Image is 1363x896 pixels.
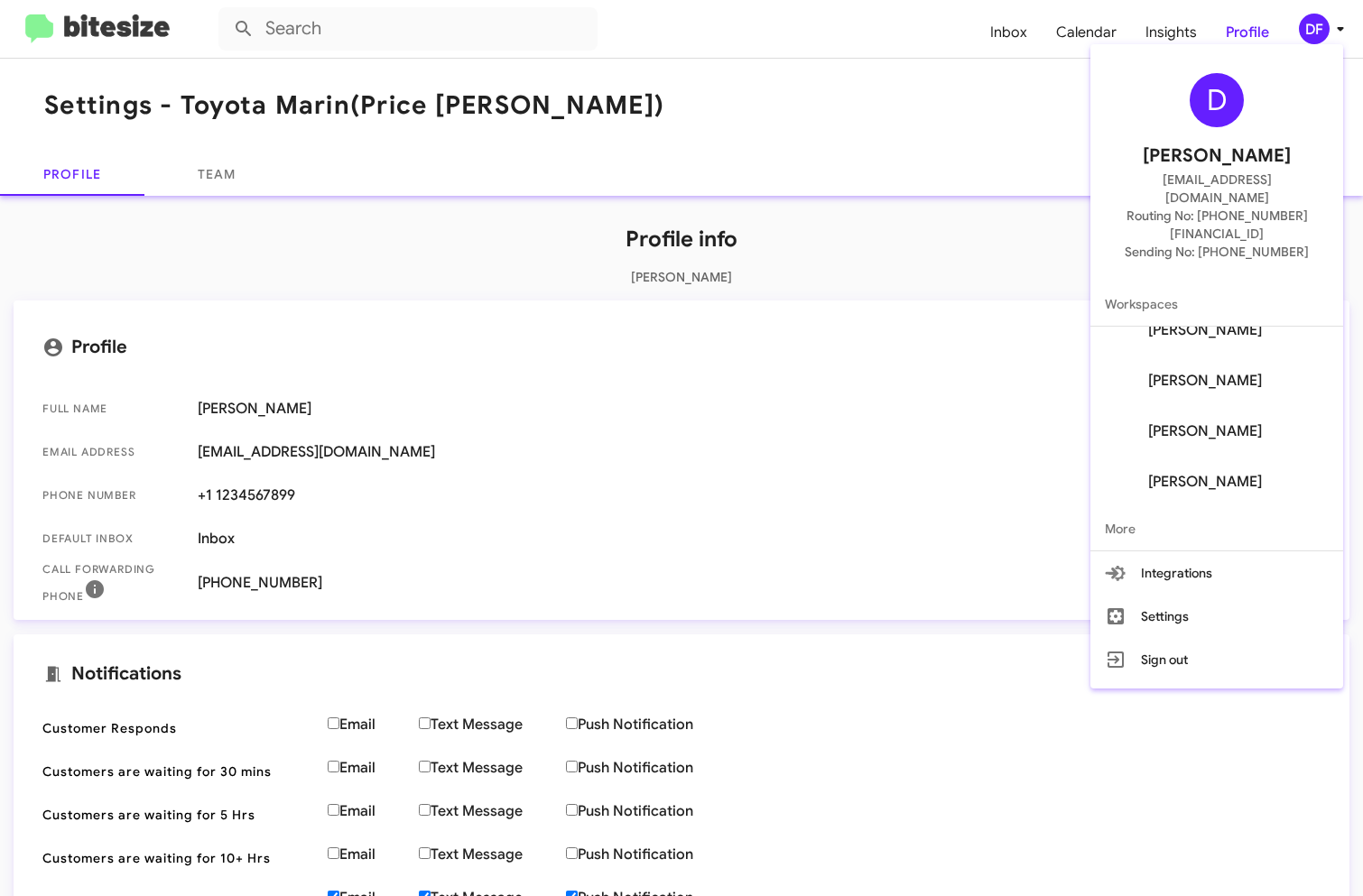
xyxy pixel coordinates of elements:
span: [PERSON_NAME] [1148,321,1262,339]
button: Settings [1090,595,1343,638]
button: Integrations [1090,551,1343,595]
button: Sign out [1090,638,1343,681]
span: Sending No: [PHONE_NUMBER] [1125,243,1309,261]
span: Workspaces [1090,282,1343,326]
span: [PERSON_NAME] [1148,422,1262,440]
span: [PERSON_NAME] [1148,372,1262,390]
span: [EMAIL_ADDRESS][DOMAIN_NAME] [1112,171,1321,207]
span: More [1090,507,1343,550]
span: [PERSON_NAME] [1148,473,1262,491]
span: Routing No: [PHONE_NUMBER][FINANCIAL_ID] [1112,207,1321,243]
span: [PERSON_NAME] [1143,142,1291,171]
div: D [1190,73,1244,127]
